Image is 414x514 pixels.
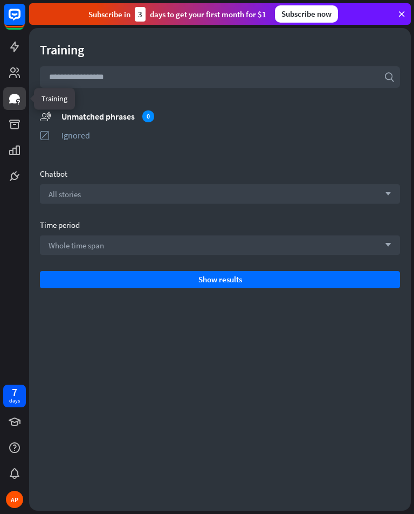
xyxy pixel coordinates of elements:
[379,242,391,248] i: arrow_down
[61,130,400,141] div: Ignored
[12,387,17,397] div: 7
[3,385,26,407] a: 7 days
[40,130,51,141] i: ignored
[6,491,23,508] div: AP
[379,191,391,197] i: arrow_down
[49,240,104,251] span: Whole time span
[40,271,400,288] button: Show results
[40,220,400,230] div: Time period
[88,7,266,22] div: Subscribe in days to get your first month for $1
[40,110,51,122] i: unmatched_phrases
[40,41,400,58] div: Training
[49,189,81,199] span: All stories
[135,7,146,22] div: 3
[384,72,395,82] i: search
[9,397,20,405] div: days
[40,169,400,179] div: Chatbot
[9,4,41,37] button: Open LiveChat chat widget
[142,110,154,122] div: 0
[61,110,400,122] div: Unmatched phrases
[275,5,338,23] div: Subscribe now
